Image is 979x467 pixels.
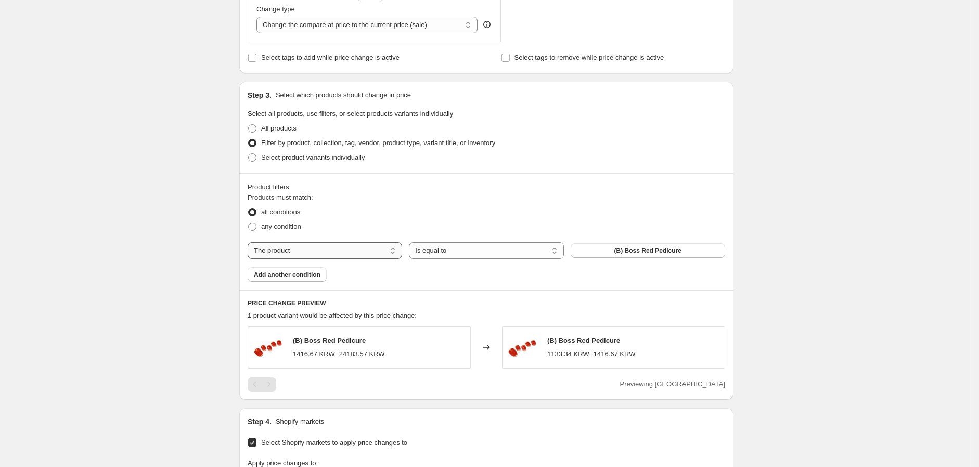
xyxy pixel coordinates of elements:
[339,349,385,359] strike: 24183.57 KRW
[614,247,681,255] span: (B) Boss Red Pedicure
[248,110,453,118] span: Select all products, use filters, or select products variants individually
[261,438,407,446] span: Select Shopify markets to apply price changes to
[620,380,725,388] span: Previewing [GEOGRAPHIC_DATA]
[248,299,725,307] h6: PRICE CHANGE PREVIEW
[276,417,324,427] p: Shopify markets
[261,139,495,147] span: Filter by product, collection, tag, vendor, product type, variant title, or inventory
[293,336,366,344] span: (B) Boss Red Pedicure
[276,90,411,100] p: Select which products should change in price
[261,54,400,61] span: Select tags to add while price change is active
[482,19,492,30] div: help
[248,459,318,467] span: Apply price changes to:
[248,90,272,100] h2: Step 3.
[293,349,335,359] div: 1416.67 KRW
[508,332,539,363] img: datail_UGP044BossRed__1_80x.jpg
[594,349,636,359] strike: 1416.67 KRW
[261,124,297,132] span: All products
[261,223,301,230] span: any condition
[547,349,589,359] div: 1133.34 KRW
[248,417,272,427] h2: Step 4.
[248,182,725,192] div: Product filters
[514,54,664,61] span: Select tags to remove while price change is active
[248,312,417,319] span: 1 product variant would be affected by this price change:
[253,332,285,363] img: datail_UGP044BossRed__1_80x.jpg
[261,153,365,161] span: Select product variants individually
[254,270,320,279] span: Add another condition
[248,267,327,282] button: Add another condition
[547,336,620,344] span: (B) Boss Red Pedicure
[571,243,725,258] button: (B) Boss Red Pedicure
[248,377,276,392] nav: Pagination
[261,208,300,216] span: all conditions
[256,5,295,13] span: Change type
[248,193,313,201] span: Products must match:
